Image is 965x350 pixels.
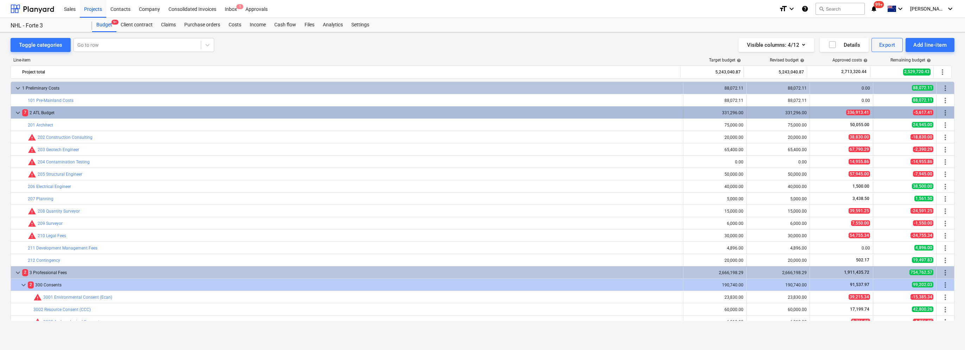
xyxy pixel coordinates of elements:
a: 211 Development Management Fees [28,246,97,251]
span: 502.17 [855,258,870,262]
div: 30,000.00 [686,233,743,238]
button: Toggle categories [11,38,71,52]
a: 3002 Resource Consent (CCC) [33,307,91,312]
a: Purchase orders [180,18,224,32]
span: More actions [938,68,947,76]
span: keyboard_arrow_down [14,268,22,277]
span: Committed costs exceed revised budget [28,207,36,215]
div: Export [879,40,895,50]
div: 0.00 [686,160,743,164]
div: Revised budget [770,58,804,63]
span: 67,790.29 [849,147,870,152]
span: help [735,58,741,63]
span: More actions [941,158,950,166]
span: 7,550.00 [851,220,870,226]
span: -24,755.34 [910,233,933,238]
span: 2 [28,281,34,288]
span: More actions [941,207,950,215]
div: 2,666,198.29 [749,270,807,275]
div: 15,000.00 [749,209,807,214]
span: 39,215.34 [849,294,870,300]
a: 204 Contamination Testing [38,160,90,164]
span: More actions [941,318,950,326]
span: Committed costs exceed revised budget [28,232,36,240]
a: 206 Electrical Engineer [28,184,71,189]
div: 20,000.00 [686,258,743,263]
div: 60,000.00 [686,307,743,312]
i: Knowledge base [801,5,809,13]
span: -24,591.25 [910,208,933,214]
span: -14,955.86 [910,159,933,164]
span: 99+ [874,1,884,8]
div: Project total [22,66,677,78]
a: 203 Geotech Engineer [38,147,79,152]
div: Approved costs [832,58,868,63]
span: 57,945.00 [849,171,870,177]
div: 6,910.00 [686,319,743,324]
span: More actions [941,232,950,240]
a: 205 Structural Engineer [38,172,82,177]
span: 39,591.25 [849,208,870,214]
div: 0.00 [813,246,870,251]
div: 50,000.00 [686,172,743,177]
span: 99,202.03 [912,282,933,287]
i: notifications [870,5,877,13]
span: More actions [941,219,950,228]
a: 209 Surveyor [38,221,63,226]
span: More actions [941,268,950,277]
span: Committed costs exceed revised budget [28,170,36,179]
span: More actions [941,109,950,117]
div: 2,666,198.29 [686,270,743,275]
span: 1 [236,4,243,9]
span: More actions [941,84,950,92]
span: 38,500.00 [912,183,933,189]
a: Client contract [116,18,157,32]
span: 19,497.83 [912,257,933,263]
span: -7,945.00 [913,171,933,177]
span: 1,561.50 [914,196,933,201]
a: 208 Quantity Surveyor [38,209,80,214]
span: 336,913.41 [846,110,870,115]
div: 40,000.00 [686,184,743,189]
div: NHL - Forte 3 [11,22,84,30]
a: 201 Architect [28,123,53,128]
div: Add line-item [913,40,947,50]
div: 0.00 [749,160,807,164]
span: 50,055.00 [849,122,870,127]
a: Cash flow [270,18,300,32]
span: More actions [941,195,950,203]
a: 101 Pre-Mainland Costs [28,98,74,103]
span: Committed costs exceed revised budget [28,158,36,166]
div: Line-item [11,58,681,63]
button: Add line-item [906,38,954,52]
div: 5,243,040.87 [683,66,741,78]
a: Analytics [319,18,347,32]
span: 42,800.26 [912,306,933,312]
div: 5,243,040.87 [747,66,804,78]
i: format_size [779,5,787,13]
span: More actions [941,244,950,252]
span: More actions [941,96,950,105]
button: Details [820,38,869,52]
div: 4,896.00 [749,246,807,251]
span: More actions [941,121,950,129]
span: 38,830.00 [849,134,870,140]
i: keyboard_arrow_down [787,5,796,13]
div: 23,830.00 [686,295,743,300]
span: 7 [22,109,28,116]
span: 17,199.74 [849,307,870,312]
div: Settings [347,18,373,32]
span: 1,500.00 [852,184,870,189]
div: 15,000.00 [686,209,743,214]
span: -18,830.00 [910,134,933,140]
span: -1,856.05 [913,319,933,324]
div: 20,000.00 [749,258,807,263]
span: 54,755.34 [849,233,870,238]
span: 4,896.00 [914,245,933,251]
div: 1 Preliminary Costs [22,83,680,94]
div: 60,000.00 [749,307,807,312]
span: keyboard_arrow_down [14,84,22,92]
div: 6,000.00 [749,221,807,226]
